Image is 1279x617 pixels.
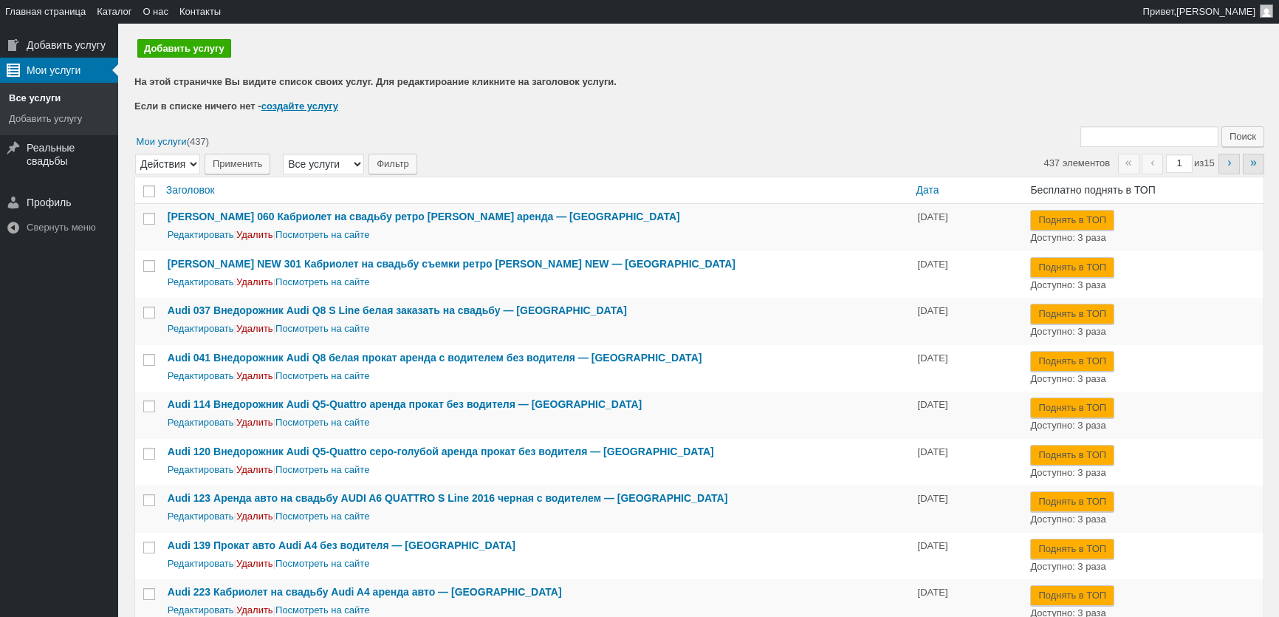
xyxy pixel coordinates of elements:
button: Поднять в ТОП [1030,304,1114,324]
span: » [1250,156,1257,168]
span: Доступно: 3 раза [1030,326,1105,337]
span: | [168,558,236,569]
button: Поднять в ТОП [1030,445,1114,466]
a: Посмотреть на сайте [275,511,369,522]
span: Доступно: 3 раза [1030,373,1105,384]
a: Редактировать [168,370,234,381]
a: Audi 041 Bнедорожник Audi Q8 белая прокат аренда с водителем без водителя — [GEOGRAPHIC_DATA] [168,352,702,364]
span: | [168,229,236,240]
a: Заголовок [160,177,911,204]
td: [DATE] [911,345,1023,392]
span: | [236,511,275,522]
span: | [168,323,236,334]
span: | [168,370,236,381]
button: Поднять в ТОП [1030,398,1114,418]
a: Добавить услугу [137,39,231,58]
span: Доступно: 3 раза [1030,514,1105,525]
span: из [1194,157,1216,168]
td: [DATE] [911,298,1023,345]
button: Поднять в ТОП [1030,257,1114,278]
span: Доступно: 3 раза [1030,561,1105,572]
span: › [1227,156,1231,168]
span: | [236,417,275,428]
td: [DATE] [911,251,1023,299]
span: | [236,604,275,616]
a: Audi 114 Внедорожник Audi Q5-Quattro аренда прокат без водителя — [GEOGRAPHIC_DATA] [168,398,642,410]
a: [PERSON_NAME] NEW 301 Кабриолет на свадьбу съемки ретро [PERSON_NAME] NEW — [GEOGRAPHIC_DATA] [168,258,735,270]
span: | [236,464,275,475]
span: | [168,604,236,616]
a: Удалить [236,417,273,428]
td: [DATE] [911,439,1023,486]
span: Дата [916,183,939,198]
span: [PERSON_NAME] [1176,6,1255,17]
a: Удалить [236,229,273,240]
span: ‹ [1142,154,1163,174]
span: Доступно: 3 раза [1030,467,1105,478]
p: На этой страничке Вы видите список своих услуг. Для редактироание кликните на заголовок услуги. [134,75,1264,89]
button: Поднять в ТОП [1030,585,1114,606]
a: Редактировать [168,604,234,616]
input: Применить [205,154,270,174]
a: Посмотреть на сайте [275,229,369,240]
a: Редактировать [168,229,234,240]
span: | [236,323,275,334]
a: Удалить [236,558,273,569]
button: Поднять в ТОП [1030,210,1114,231]
button: Поднять в ТОП [1030,491,1114,512]
button: Поднять в ТОП [1030,351,1114,372]
a: Audi 037 Внедорожник Audi Q8 S Line белая заказать на свадьбу — [GEOGRAPHIC_DATA] [168,304,627,316]
a: Удалить [236,323,273,334]
span: Доступно: 3 раза [1030,279,1105,290]
span: | [236,558,275,569]
td: [DATE] [911,392,1023,439]
a: Удалить [236,464,273,475]
a: Посмотреть на сайте [275,370,369,381]
span: Доступно: 3 раза [1030,420,1105,431]
td: [DATE] [911,533,1023,580]
a: Редактировать [168,464,234,475]
a: Audi 120 Внедорожник Audi Q5-Quattro серо-голубой аренда прокат без водителя — [GEOGRAPHIC_DATA] [168,446,714,457]
button: Поднять в ТОП [1030,539,1114,559]
span: | [168,276,236,287]
span: | [168,511,236,522]
span: Доступно: 3 раза [1030,232,1105,243]
a: Посмотреть на сайте [275,604,369,616]
span: 15 [1204,157,1214,168]
a: Посмотреть на сайте [275,417,369,428]
td: [DATE] [911,204,1023,251]
a: Посмотреть на сайте [275,464,369,475]
span: 437 элементов [1043,157,1110,168]
span: | [168,417,236,428]
input: Фильтр [368,154,417,174]
a: Удалить [236,370,273,381]
p: Если в списке ничего нет - [134,99,1264,114]
a: Редактировать [168,323,234,334]
a: Удалить [236,276,273,287]
a: Audi 123 Аренда авто на свадьбу AUDI A6 QUATTRO S Line 2016 черная с водителем — [GEOGRAPHIC_DATA] [168,492,728,504]
a: создайте услугу [261,100,338,112]
a: Редактировать [168,558,234,569]
td: [DATE] [911,485,1023,533]
span: Заголовок [166,183,215,198]
a: Посмотреть на сайте [275,558,369,569]
span: | [236,276,275,287]
a: Редактировать [168,276,234,287]
a: Мои услуги(437) [134,134,211,149]
span: « [1118,154,1139,174]
th: Бесплатно поднять в ТОП [1023,177,1263,205]
span: (437) [187,136,209,147]
input: Поиск [1221,126,1264,147]
a: Audi 223 Кабриолет на свадьбу Audi A4 аренда авто — [GEOGRAPHIC_DATA] [168,586,562,598]
span: | [168,464,236,475]
a: Audi 139 Прокат авто Audi A4 без водителя — [GEOGRAPHIC_DATA] [168,539,515,551]
span: | [236,370,275,381]
a: Удалить [236,604,273,616]
a: Посмотреть на сайте [275,276,369,287]
a: Редактировать [168,511,234,522]
a: Редактировать [168,417,234,428]
a: Посмотреть на сайте [275,323,369,334]
a: [PERSON_NAME] 060 Кабриолет на свадьбу ретро [PERSON_NAME] аренда — [GEOGRAPHIC_DATA] [168,211,680,222]
a: Удалить [236,511,273,522]
a: Дата [911,177,1023,204]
